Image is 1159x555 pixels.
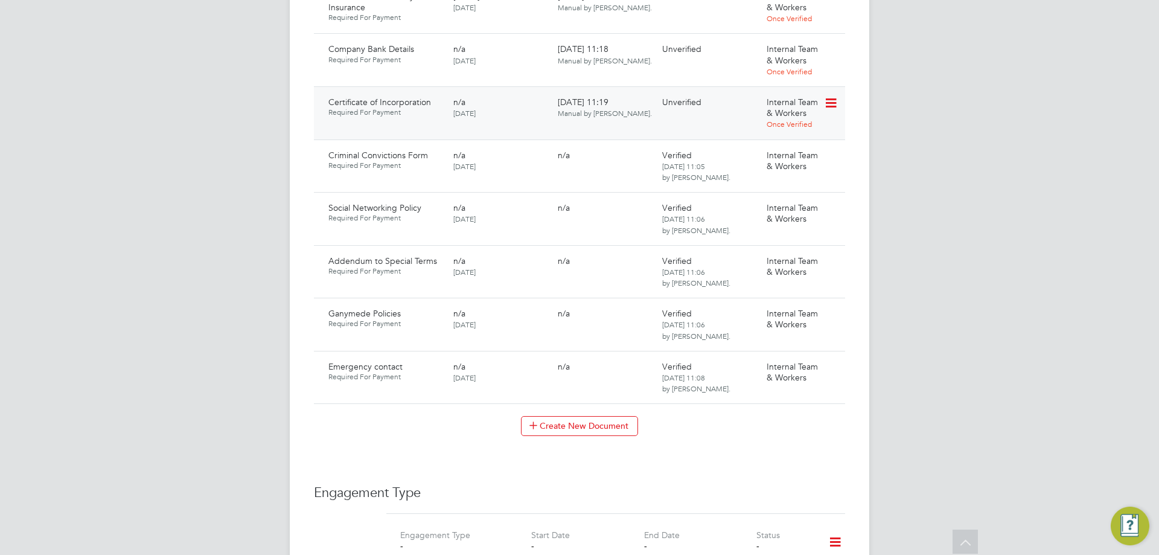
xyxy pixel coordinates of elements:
span: Internal Team & Workers [767,255,818,277]
span: Verified [662,255,692,266]
div: - [756,541,813,551]
div: - [400,541,512,551]
span: Internal Team & Workers [767,150,818,172]
span: [DATE] 11:19 [558,97,652,118]
span: Internal Team & Workers [767,308,818,330]
span: Once Verified [767,13,812,23]
h3: Engagement Type [314,484,845,502]
span: [DATE] 11:06 by [PERSON_NAME]. [662,214,730,234]
span: n/a [453,308,465,319]
button: Engage Resource Center [1111,507,1149,545]
span: n/a [558,361,570,372]
span: Required For Payment [328,372,444,382]
span: [DATE] [453,319,476,329]
span: Company Bank Details [328,43,414,54]
span: Required For Payment [328,107,444,117]
span: n/a [558,202,570,213]
span: [DATE] [453,214,476,223]
span: [DATE] [453,161,476,171]
span: [DATE] 11:06 by [PERSON_NAME]. [662,319,730,340]
span: Once Verified [767,119,812,129]
span: [DATE] 11:08 by [PERSON_NAME]. [662,373,730,393]
span: Unverified [662,97,701,107]
span: Required For Payment [328,266,444,276]
span: Ganymede Policies [328,308,401,319]
span: [DATE] [453,108,476,118]
span: Required For Payment [328,55,444,65]
span: [DATE] [453,373,476,382]
span: Addendum to Special Terms [328,255,437,266]
span: Manual by [PERSON_NAME]. [558,2,652,12]
span: Certificate of Incorporation [328,97,431,107]
span: n/a [558,308,570,319]
span: Internal Team & Workers [767,97,818,118]
span: n/a [558,150,570,161]
span: Required For Payment [328,213,444,223]
span: Internal Team & Workers [767,361,818,383]
span: n/a [558,255,570,266]
span: Unverified [662,43,701,54]
span: Verified [662,150,692,161]
span: n/a [453,43,465,54]
span: Required For Payment [328,161,444,170]
span: [DATE] 11:05 by [PERSON_NAME]. [662,161,730,182]
span: Manual by [PERSON_NAME]. [558,56,652,65]
span: Verified [662,202,692,213]
span: [DATE] 11:18 [558,43,652,65]
span: Verified [662,361,692,372]
label: Status [756,530,780,541]
span: Required For Payment [328,13,444,22]
label: Engagement Type [400,530,470,541]
div: - [644,541,756,551]
span: n/a [453,97,465,107]
span: n/a [453,361,465,372]
span: Internal Team & Workers [767,202,818,224]
span: [DATE] [453,56,476,65]
span: n/a [453,255,465,266]
span: Required For Payment [328,319,444,329]
span: Emergency contact [328,361,403,372]
span: [DATE] [453,2,476,12]
span: Verified [662,308,692,319]
span: Criminal Convictions Form [328,150,428,161]
div: - [531,541,643,551]
span: Once Verified [767,66,812,76]
span: [DATE] 11:06 by [PERSON_NAME]. [662,267,730,287]
span: n/a [453,202,465,213]
span: [DATE] [453,267,476,277]
button: Create New Document [521,416,638,435]
span: n/a [453,150,465,161]
label: End Date [644,530,680,541]
span: Social Networking Policy [328,202,421,213]
span: Manual by [PERSON_NAME]. [558,108,652,118]
span: Internal Team & Workers [767,43,818,65]
label: Start Date [531,530,570,541]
